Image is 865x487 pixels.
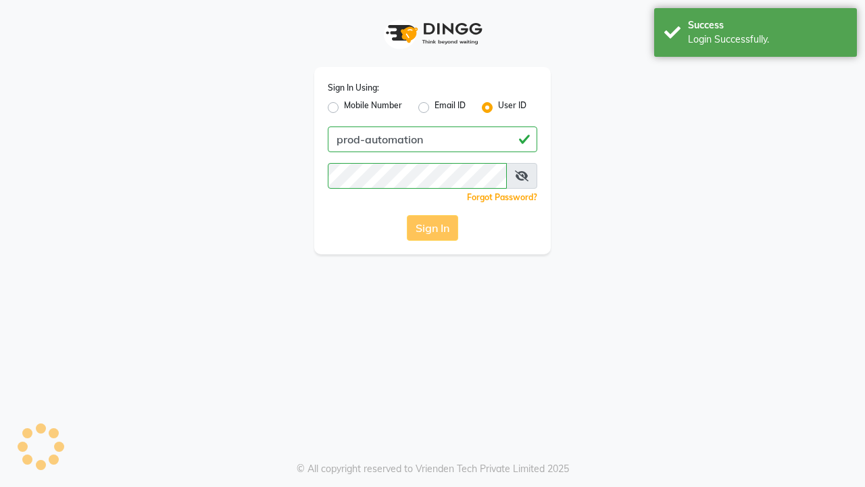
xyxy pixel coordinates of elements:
[344,99,402,116] label: Mobile Number
[498,99,526,116] label: User ID
[328,163,507,189] input: Username
[435,99,466,116] label: Email ID
[328,82,379,94] label: Sign In Using:
[688,18,847,32] div: Success
[467,192,537,202] a: Forgot Password?
[688,32,847,47] div: Login Successfully.
[328,126,537,152] input: Username
[378,14,487,53] img: logo1.svg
